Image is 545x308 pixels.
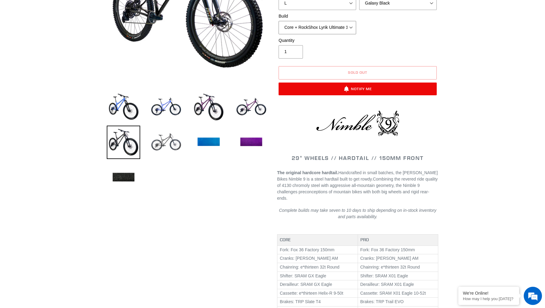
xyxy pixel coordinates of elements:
[41,34,111,42] div: Chat with us now
[279,66,437,80] button: Sold out
[192,126,225,159] img: Load image into Gallery viewer, NIMBLE 9 - Complete Bike
[358,280,438,289] td: Derailleur: SRAM X01 Eagle
[234,90,268,124] img: Load image into Gallery viewer, NIMBLE 9 - Complete Bike
[149,90,183,124] img: Load image into Gallery viewer, NIMBLE 9 - Complete Bike
[19,30,35,46] img: d_696896380_company_1647369064580_696896380
[107,161,140,194] img: Load image into Gallery viewer, NIMBLE 9 - Complete Bike
[35,76,84,138] span: We're online!
[277,298,358,306] td: Brakes: TRP Slate T4
[277,289,358,298] td: Cassette: e*thirteen Helix-R 9-50t
[279,37,356,44] label: Quantity
[277,235,358,246] th: CORE
[277,245,358,254] td: Fork: Fox 36 Factory 150mm
[100,3,114,18] div: Minimize live chat window
[358,272,438,280] td: Shifter: SRAM X01 Eagle
[358,254,438,263] td: Cranks: [PERSON_NAME] AM
[234,126,268,159] img: Load image into Gallery viewer, NIMBLE 9 - Complete Bike
[279,83,437,95] button: Notify Me
[358,235,438,246] th: PRO
[277,263,358,272] td: Chainring: e*thirteen 32t Round
[463,291,515,296] div: We're Online!
[358,245,438,254] td: Fork: Fox 36 Factory 150mm
[277,280,358,289] td: Derailleur: SRAM GX Eagle
[3,166,116,187] textarea: Type your message and hit 'Enter'
[277,272,358,280] td: Shifter: SRAM GX Eagle
[7,33,16,42] div: Navigation go back
[277,254,358,263] td: Cranks: [PERSON_NAME] AM
[149,126,183,159] img: Load image into Gallery viewer, NIMBLE 9 - Complete Bike
[292,154,424,161] span: 29" WHEELS // HARDTAIL // 150MM FRONT
[277,170,338,175] strong: The original hardcore hardtail.
[107,90,140,124] img: Load image into Gallery viewer, NIMBLE 9 - Complete Bike
[192,90,225,124] img: Load image into Gallery viewer, NIMBLE 9 - Complete Bike
[279,208,436,219] em: Complete builds may take seven to 10 days to ship depending on in-stock inventory and parts avail...
[277,170,438,181] span: Handcrafted in small batches, the [PERSON_NAME] Bikes Nimble 9 is a steel hardtail built to get r...
[358,298,438,306] td: Brakes: TRP Trail EVO
[463,296,515,301] p: How may I help you today?
[358,263,438,272] td: Chainring: e*thirteen 32t Round
[348,70,367,75] span: Sold out
[279,13,356,19] label: Build
[107,126,140,159] img: Load image into Gallery viewer, NIMBLE 9 - Complete Bike
[358,289,438,298] td: Cassette: SRAM X01 Eagle 10-52t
